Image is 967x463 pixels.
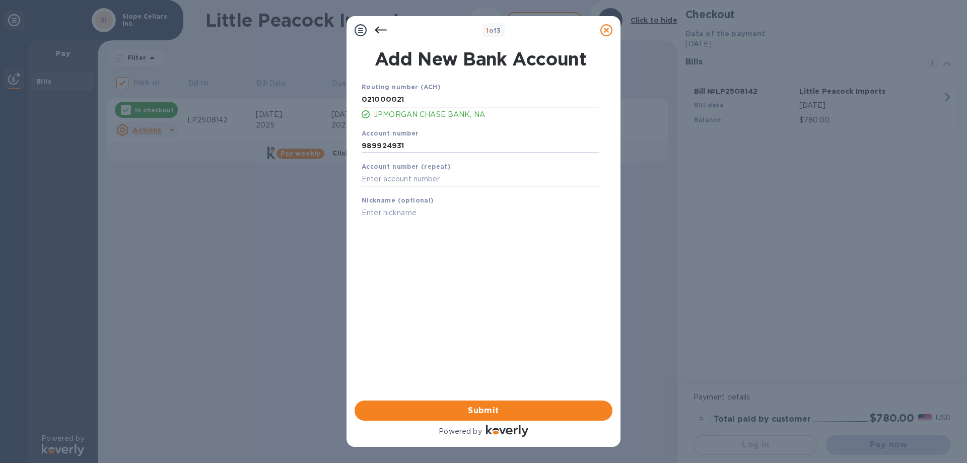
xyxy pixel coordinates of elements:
b: Account number (repeat) [362,163,451,170]
input: Enter routing number [362,92,599,107]
button: Submit [355,401,612,421]
input: Enter account number [362,172,599,187]
h1: Add New Bank Account [356,48,605,70]
p: JPMORGAN CHASE BANK, NA [374,109,599,120]
p: Powered by [439,426,481,437]
input: Enter account number [362,138,599,153]
b: of 3 [486,27,501,34]
b: Nickname (optional) [362,196,434,204]
b: Routing number (ACH) [362,83,441,91]
input: Enter nickname [362,206,599,221]
span: 1 [486,27,489,34]
img: Logo [486,425,528,437]
b: Account number [362,129,419,137]
span: Submit [363,405,604,417]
